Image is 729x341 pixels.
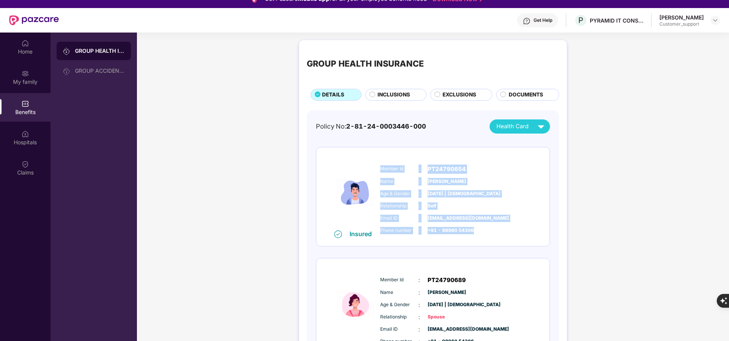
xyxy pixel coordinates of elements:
img: icon [332,155,378,230]
span: Self [428,202,466,210]
div: GROUP ACCIDENTAL INSURANCE [75,68,125,74]
span: : [418,189,420,198]
span: DETAILS [322,91,344,99]
span: Health Card [496,122,529,131]
span: PT24790689 [428,276,466,285]
div: Get Help [534,17,552,23]
span: 2-81-24-0003446-000 [346,122,426,130]
span: Member Id [380,165,418,173]
span: : [418,313,420,321]
div: GROUP HEALTH INSURANCE [75,47,125,55]
span: : [418,226,420,235]
div: [PERSON_NAME] [659,14,704,21]
img: svg+xml;base64,PHN2ZyB3aWR0aD0iMjAiIGhlaWdodD0iMjAiIHZpZXdCb3g9IjAgMCAyMCAyMCIgZmlsbD0ibm9uZSIgeG... [63,67,70,75]
div: Policy No: [316,121,426,131]
span: : [418,289,420,297]
span: Relationship [380,202,418,210]
span: [PERSON_NAME] [428,289,466,296]
span: Name [380,178,418,185]
span: Name [380,289,418,296]
span: : [418,214,420,222]
span: : [418,177,420,186]
span: : [418,325,420,334]
img: svg+xml;base64,PHN2ZyB4bWxucz0iaHR0cDovL3d3dy53My5vcmcvMjAwMC9zdmciIHZpZXdCb3g9IjAgMCAyNCAyNCIgd2... [534,120,548,133]
span: : [418,202,420,210]
button: Health Card [490,119,550,134]
span: P [578,16,583,25]
span: Phone number [380,227,418,234]
img: icon [332,266,378,341]
img: svg+xml;base64,PHN2ZyBpZD0iQ2xhaW0iIHhtbG5zPSJodHRwOi8vd3d3LnczLm9yZy8yMDAwL3N2ZyIgd2lkdGg9IjIwIi... [21,160,29,168]
div: Customer_support [659,21,704,27]
span: [DATE] | [DEMOGRAPHIC_DATA] [428,190,466,197]
img: svg+xml;base64,PHN2ZyBpZD0iSG9tZSIgeG1sbnM9Imh0dHA6Ly93d3cudzMub3JnLzIwMDAvc3ZnIiB3aWR0aD0iMjAiIG... [21,39,29,47]
img: svg+xml;base64,PHN2ZyBpZD0iRHJvcGRvd24tMzJ4MzIiIHhtbG5zPSJodHRwOi8vd3d3LnczLm9yZy8yMDAwL3N2ZyIgd2... [712,17,718,23]
span: PT24790654 [428,165,466,174]
span: Email ID [380,326,418,333]
div: Insured [350,230,376,238]
span: [DATE] | [DEMOGRAPHIC_DATA] [428,301,466,308]
img: svg+xml;base64,PHN2ZyBpZD0iSG9zcGl0YWxzIiB4bWxucz0iaHR0cDovL3d3dy53My5vcmcvMjAwMC9zdmciIHdpZHRoPS... [21,130,29,138]
span: Age & Gender [380,301,418,308]
span: +91 - 98960 54306 [428,227,466,234]
span: [EMAIL_ADDRESS][DOMAIN_NAME] [428,326,466,333]
div: GROUP HEALTH INSURANCE [307,57,424,70]
img: New Pazcare Logo [9,15,59,25]
span: Member Id [380,276,418,284]
span: INCLUSIONS [378,91,410,99]
span: : [418,301,420,309]
span: : [418,276,420,284]
span: DOCUMENTS [509,91,543,99]
span: EXCLUSIONS [443,91,476,99]
span: Email ID [380,215,418,222]
span: Relationship [380,313,418,321]
span: Age & Gender [380,190,418,197]
span: [PERSON_NAME] [428,178,466,185]
img: svg+xml;base64,PHN2ZyBpZD0iSGVscC0zMngzMiIgeG1sbnM9Imh0dHA6Ly93d3cudzMub3JnLzIwMDAvc3ZnIiB3aWR0aD... [523,17,530,25]
img: svg+xml;base64,PHN2ZyBpZD0iQmVuZWZpdHMiIHhtbG5zPSJodHRwOi8vd3d3LnczLm9yZy8yMDAwL3N2ZyIgd2lkdGg9Ij... [21,100,29,108]
span: : [418,165,420,173]
img: svg+xml;base64,PHN2ZyB3aWR0aD0iMjAiIGhlaWdodD0iMjAiIHZpZXdCb3g9IjAgMCAyMCAyMCIgZmlsbD0ibm9uZSIgeG... [63,47,70,55]
span: [EMAIL_ADDRESS][DOMAIN_NAME] [428,215,466,222]
img: svg+xml;base64,PHN2ZyB4bWxucz0iaHR0cDovL3d3dy53My5vcmcvMjAwMC9zdmciIHdpZHRoPSIxNiIgaGVpZ2h0PSIxNi... [334,230,342,238]
img: svg+xml;base64,PHN2ZyB3aWR0aD0iMjAiIGhlaWdodD0iMjAiIHZpZXdCb3g9IjAgMCAyMCAyMCIgZmlsbD0ibm9uZSIgeG... [21,70,29,77]
div: PYRAMID IT CONSULTING PRIVATE LIMITED [590,17,643,24]
span: Spouse [428,313,466,321]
